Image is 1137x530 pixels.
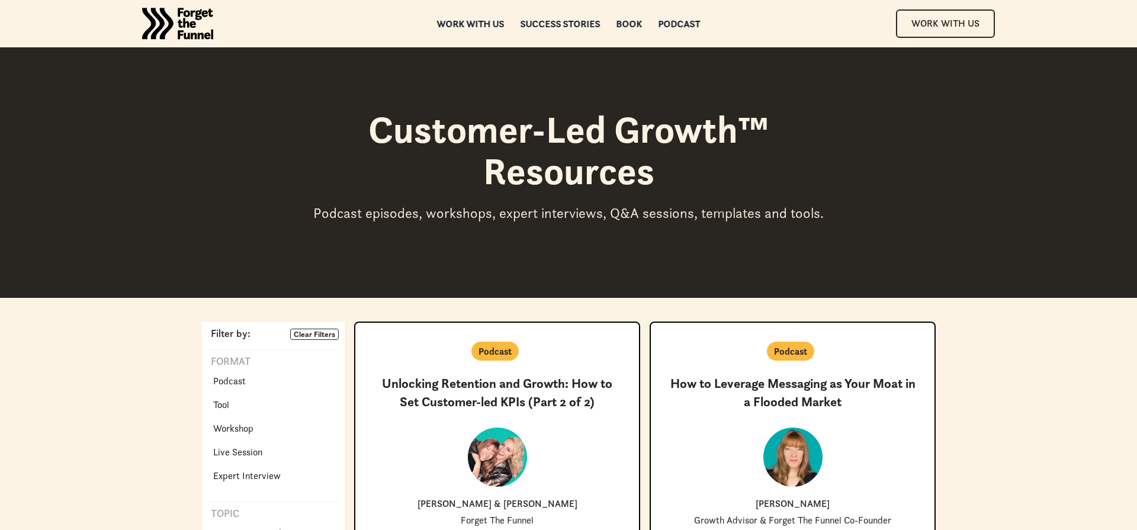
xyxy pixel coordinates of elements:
a: Live Session [206,442,269,461]
p: Tool [213,397,229,412]
p: Expert Interview [213,468,281,483]
a: Success Stories [521,20,600,28]
a: Tool [206,395,236,414]
p: Podcast [774,344,807,358]
h3: Unlocking Retention and Growth: How to Set Customer-led KPIs (Part 2 of 2) [374,375,620,412]
p: Format [206,355,250,369]
a: Work with us [437,20,505,28]
h1: Customer-Led Growth™ Resources [302,109,835,192]
p: Live Session [213,445,262,459]
p: Growth Advisor & Forget The Funnel Co-Founder [694,515,891,525]
p: Forget The Funnel [461,515,534,525]
p: Podcast [478,344,512,358]
a: Podcast [659,20,701,28]
a: Expert Interview [206,466,288,485]
p: Topic [206,507,239,521]
div: Podcast episodes, workshops, expert interviews, Q&A sessions, templates and tools. [302,204,835,222]
a: Workshop [206,419,261,438]
p: Filter by: [206,329,250,339]
p: Workshop [213,421,253,435]
a: Book [616,20,643,28]
h3: How to Leverage Messaging as Your Moat in a Flooded Market [670,375,916,412]
a: Clear Filters [290,329,339,341]
p: Podcast [213,374,246,388]
a: Podcast [206,371,253,390]
p: [PERSON_NAME] [756,499,830,508]
p: [PERSON_NAME] & [PERSON_NAME] [417,499,577,508]
a: Work With Us [896,9,995,37]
